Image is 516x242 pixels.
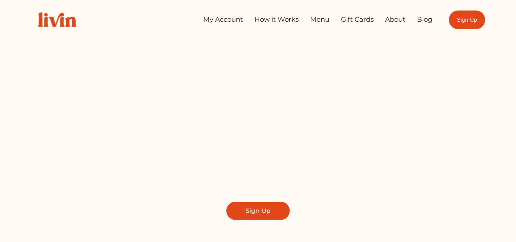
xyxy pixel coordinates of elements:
a: Sign Up [226,202,290,220]
a: Blog [417,13,433,26]
a: How it Works [254,13,299,26]
a: My Account [203,13,243,26]
a: Menu [310,13,329,26]
a: Sign Up [449,11,485,29]
a: About [385,13,405,26]
span: Find a local chef who prepares customized, healthy meals in your kitchen [145,147,371,178]
a: Gift Cards [341,13,374,26]
img: Livin [31,5,83,34]
span: Let us Take Dinner off Your Plate [97,73,425,137]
